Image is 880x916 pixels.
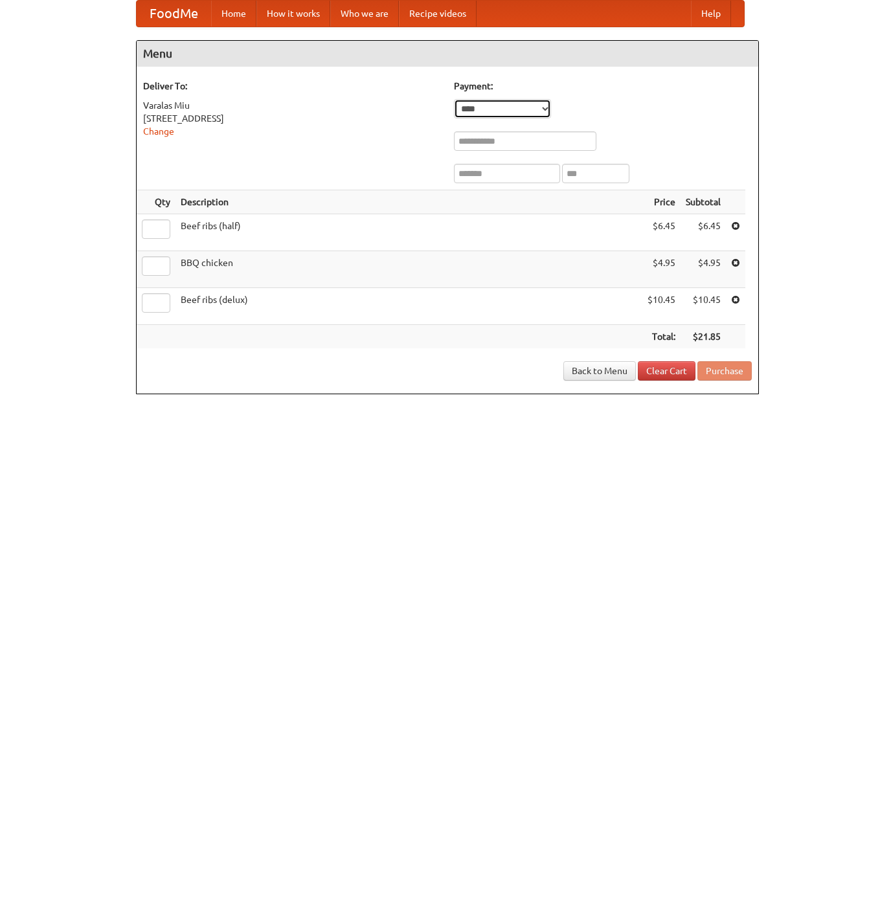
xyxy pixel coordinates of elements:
td: $4.95 [681,251,726,288]
td: $10.45 [681,288,726,325]
th: Subtotal [681,190,726,214]
td: BBQ chicken [175,251,642,288]
div: Varalas Miu [143,99,441,112]
td: Beef ribs (half) [175,214,642,251]
td: $10.45 [642,288,681,325]
a: How it works [256,1,330,27]
a: Home [211,1,256,27]
td: $4.95 [642,251,681,288]
a: FoodMe [137,1,211,27]
div: [STREET_ADDRESS] [143,112,441,125]
a: Back to Menu [563,361,636,381]
th: Total: [642,325,681,349]
a: Clear Cart [638,361,695,381]
a: Help [691,1,731,27]
td: $6.45 [642,214,681,251]
td: Beef ribs (delux) [175,288,642,325]
th: Description [175,190,642,214]
h5: Payment: [454,80,752,93]
th: Qty [137,190,175,214]
h5: Deliver To: [143,80,441,93]
th: Price [642,190,681,214]
button: Purchase [697,361,752,381]
th: $21.85 [681,325,726,349]
a: Change [143,126,174,137]
h4: Menu [137,41,758,67]
a: Who we are [330,1,399,27]
td: $6.45 [681,214,726,251]
a: Recipe videos [399,1,477,27]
